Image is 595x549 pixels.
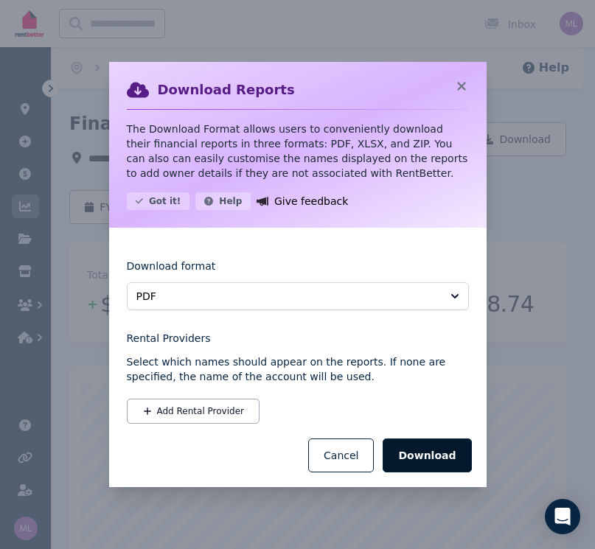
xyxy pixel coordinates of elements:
[127,122,469,181] p: The Download Format allows users to conveniently download their financial reports in three format...
[136,289,439,304] span: PDF
[127,192,190,210] button: Got it!
[158,80,295,100] h2: Download Reports
[127,354,469,384] p: Select which names should appear on the reports. If none are specified, the name of the account w...
[127,259,216,282] label: Download format
[127,282,469,310] button: PDF
[127,399,260,424] button: Add Rental Provider
[545,499,580,534] div: Open Intercom Messenger
[195,192,251,210] button: Help
[308,438,374,472] button: Cancel
[127,331,469,346] legend: Rental Providers
[383,438,471,472] button: Download
[257,192,348,210] a: Give feedback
